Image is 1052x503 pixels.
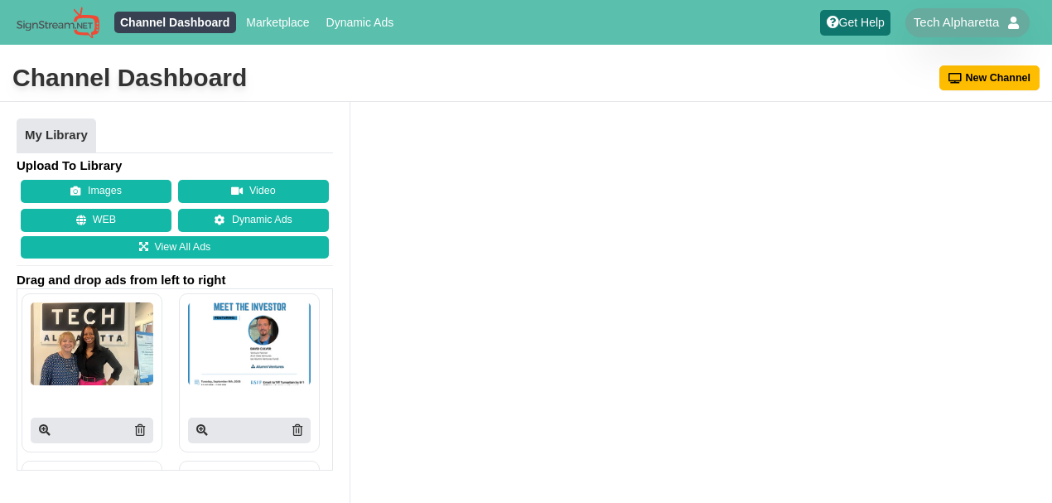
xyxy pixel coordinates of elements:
[188,302,311,385] img: P250x250 image processing20250819 913637 1q8cqz2
[17,157,333,174] h4: Upload To Library
[31,302,153,385] img: P250x250 image processing20250821 913637 vms45e
[240,12,316,33] a: Marketplace
[114,12,236,33] a: Channel Dashboard
[914,14,999,31] span: Tech Alpharetta
[178,209,329,232] a: Dynamic Ads
[12,61,247,94] div: Channel Dashboard
[17,7,99,39] img: Sign Stream.NET
[21,209,171,232] button: WEB
[17,118,96,153] a: My Library
[17,272,333,288] span: Drag and drop ads from left to right
[21,236,329,259] a: View All Ads
[21,180,171,203] button: Images
[939,65,1040,90] button: New Channel
[320,12,400,33] a: Dynamic Ads
[820,10,890,36] a: Get Help
[178,180,329,203] button: Video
